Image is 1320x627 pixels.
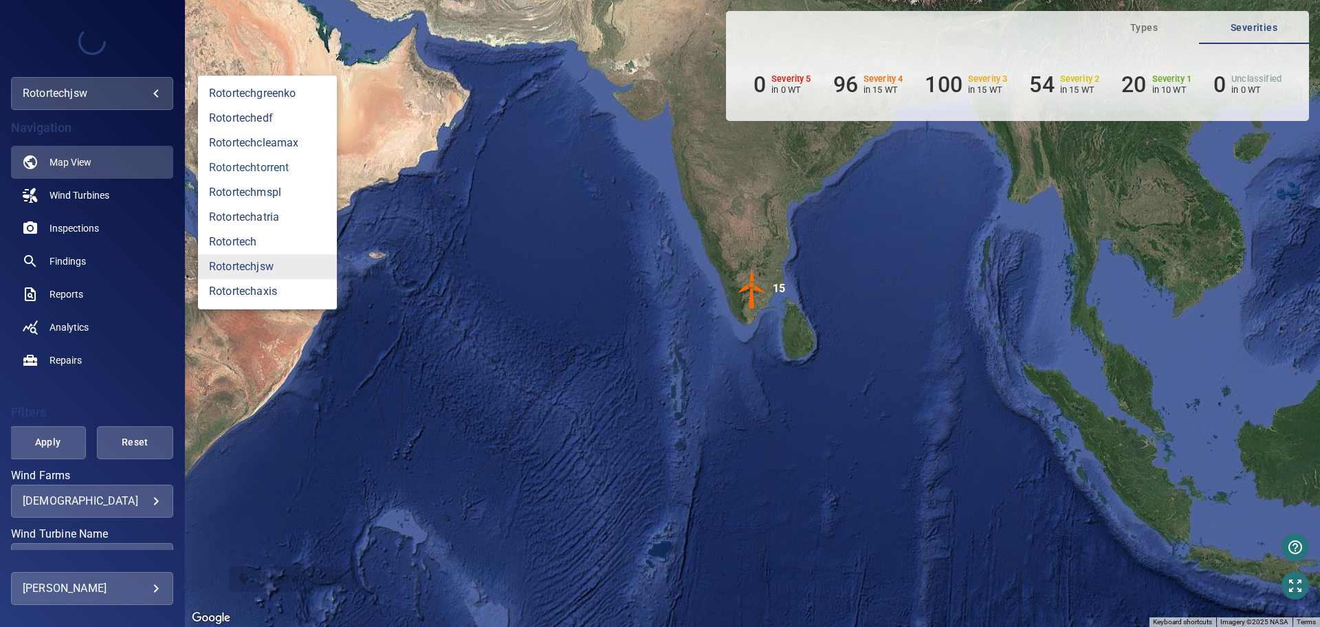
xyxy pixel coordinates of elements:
[198,180,337,205] a: rotortechmspl
[198,106,337,131] a: rotortechedf
[198,254,337,279] a: rotortechjsw
[198,155,337,180] a: rotortechtorrent
[198,205,337,230] a: rotortechatria
[198,279,337,304] a: rotortechaxis
[198,131,337,155] a: rotortechcleamax
[198,81,337,106] a: rotortechgreenko
[198,230,337,254] a: rotortech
